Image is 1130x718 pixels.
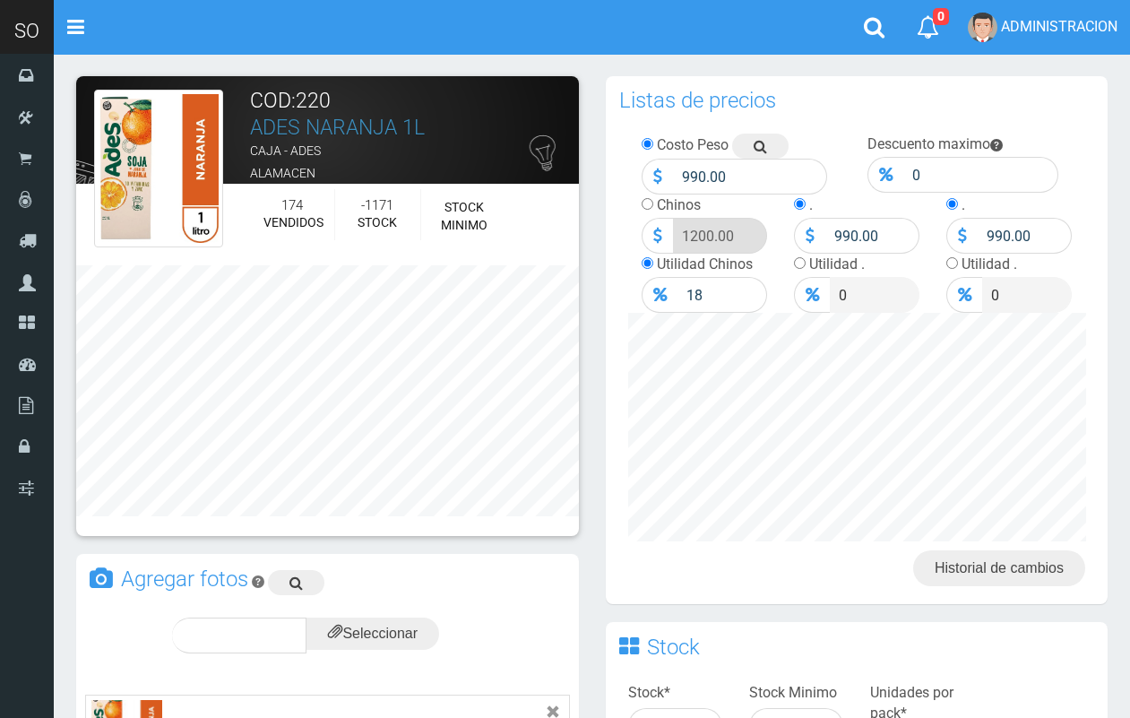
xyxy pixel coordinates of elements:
input: Precio . [825,218,919,254]
a: Buscar imagen en google [268,570,324,595]
label: . [809,196,813,213]
a: ADES NARANJA 1L [250,116,425,140]
h3: Listas de precios [619,90,776,111]
img: User Image [968,13,997,42]
span: 0 [933,8,949,25]
label: . [962,196,965,213]
label: Descuento maximo [867,135,990,152]
font: VENDIDOS [263,215,323,229]
input: Precio Venta... [677,277,767,313]
input: Precio . [978,218,1072,254]
img: ades_Naranja2.jpg [94,90,223,247]
label: Stock [628,683,670,704]
font: COD:220 [250,89,331,113]
label: Utilidad . [809,255,865,272]
font: STOCK [358,215,397,229]
label: Utilidad . [962,255,1017,272]
input: Precio Venta... [673,218,767,254]
font: -1171 [361,197,393,213]
input: Descuento Maximo [903,157,1058,193]
label: Costo Peso [657,136,729,153]
label: Utilidad Chinos [657,255,753,272]
a: Historial de cambios [913,550,1085,586]
h3: Stock [647,636,700,658]
input: Precio . [830,277,919,313]
font: ALAMACEN [250,166,315,180]
a: Buscar precio en google [732,134,789,159]
label: Stock Minimo [749,683,837,704]
font: CAJA - ADES [250,143,321,158]
span: Seleccionar [328,626,418,641]
input: Precio Costo... [673,159,827,195]
span: ADMINISTRACION [1001,18,1117,35]
h5: 174 [263,198,322,213]
h3: Agregar fotos [121,568,248,590]
font: STOCK MINIMO [441,200,487,232]
input: Precio . [982,277,1072,313]
label: Chinos [657,196,701,213]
